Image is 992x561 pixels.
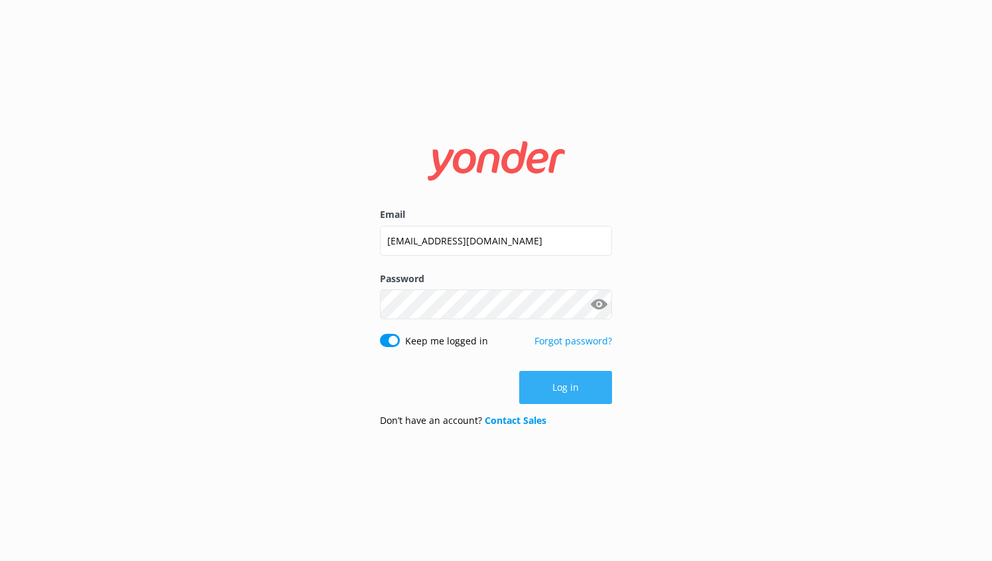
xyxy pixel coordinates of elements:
[380,272,612,286] label: Password
[519,371,612,404] button: Log in
[380,226,612,256] input: user@emailaddress.com
[380,207,612,222] label: Email
[380,413,546,428] p: Don’t have an account?
[485,414,546,427] a: Contact Sales
[586,291,612,318] button: Show password
[534,334,612,347] a: Forgot password?
[405,334,488,348] label: Keep me logged in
